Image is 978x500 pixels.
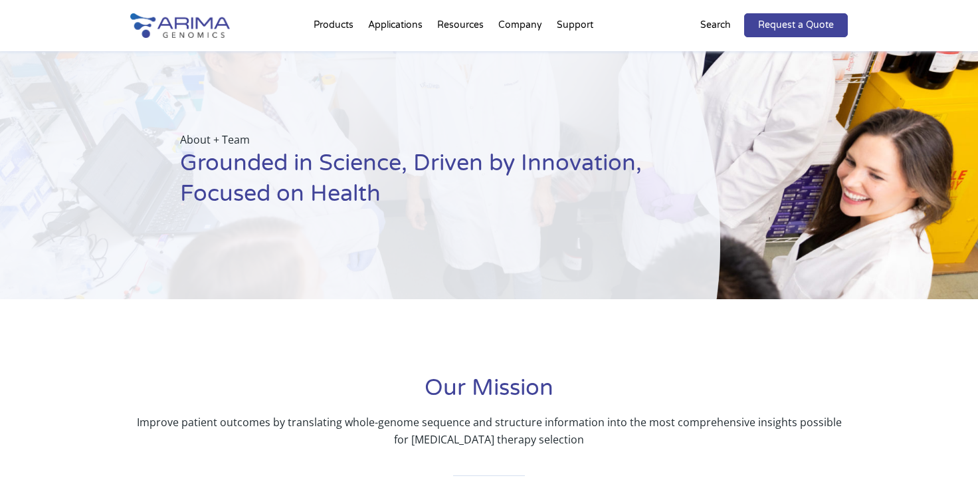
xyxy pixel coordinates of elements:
[180,131,654,148] p: About + Team
[744,13,848,37] a: Request a Quote
[180,148,654,219] h1: Grounded in Science, Driven by Innovation, Focused on Health
[130,373,848,414] h1: Our Mission
[700,17,731,34] p: Search
[130,13,230,38] img: Arima-Genomics-logo
[130,414,848,448] p: Improve patient outcomes by translating whole-genome sequence and structure information into the ...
